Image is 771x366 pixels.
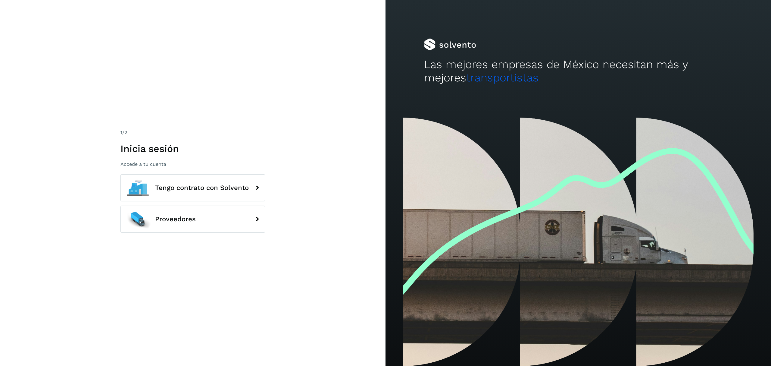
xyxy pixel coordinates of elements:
span: transportistas [466,71,538,84]
button: Tengo contrato con Solvento [120,174,265,201]
span: Tengo contrato con Solvento [155,184,249,191]
h2: Las mejores empresas de México necesitan más y mejores [424,58,732,85]
h1: Inicia sesión [120,143,265,154]
button: Proveedores [120,206,265,233]
span: Proveedores [155,216,196,223]
div: /2 [120,129,265,136]
p: Accede a tu cuenta [120,161,265,167]
span: 1 [120,130,122,135]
